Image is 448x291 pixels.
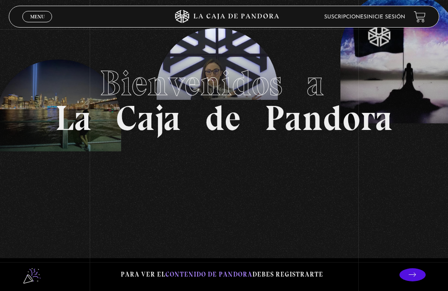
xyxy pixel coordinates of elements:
span: Menu [30,14,45,19]
a: Suscripciones [324,14,367,20]
p: Para ver el debes registrarte [121,269,323,280]
h1: La Caja de Pandora [55,66,393,136]
a: View your shopping cart [414,11,426,23]
span: contenido de Pandora [165,270,252,278]
span: Cerrar [27,21,48,28]
a: Inicie sesión [367,14,405,20]
span: Bienvenidos a [100,62,348,104]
